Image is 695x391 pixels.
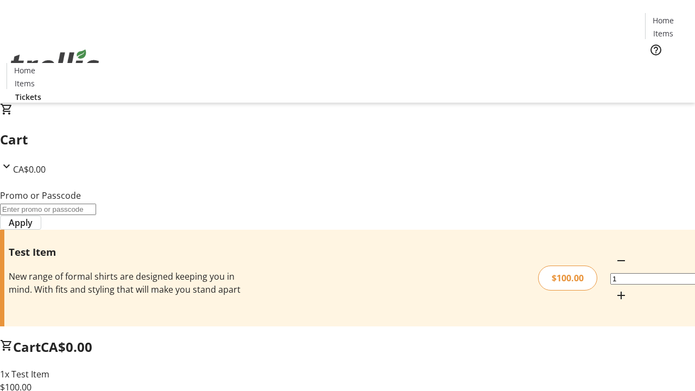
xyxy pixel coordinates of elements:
[9,244,246,260] h3: Test Item
[7,91,50,103] a: Tickets
[646,15,680,26] a: Home
[7,65,42,76] a: Home
[646,28,680,39] a: Items
[7,37,103,92] img: Orient E2E Organization DpnduCXZIO's Logo
[15,91,41,103] span: Tickets
[654,63,680,74] span: Tickets
[13,163,46,175] span: CA$0.00
[610,250,632,272] button: Decrement by one
[15,78,35,89] span: Items
[9,270,246,296] div: New range of formal shirts are designed keeping you in mind. With fits and styling that will make...
[7,78,42,89] a: Items
[41,338,92,356] span: CA$0.00
[9,216,33,229] span: Apply
[610,285,632,306] button: Increment by one
[653,28,673,39] span: Items
[645,63,688,74] a: Tickets
[538,266,597,291] div: $100.00
[645,39,667,61] button: Help
[14,65,35,76] span: Home
[653,15,674,26] span: Home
